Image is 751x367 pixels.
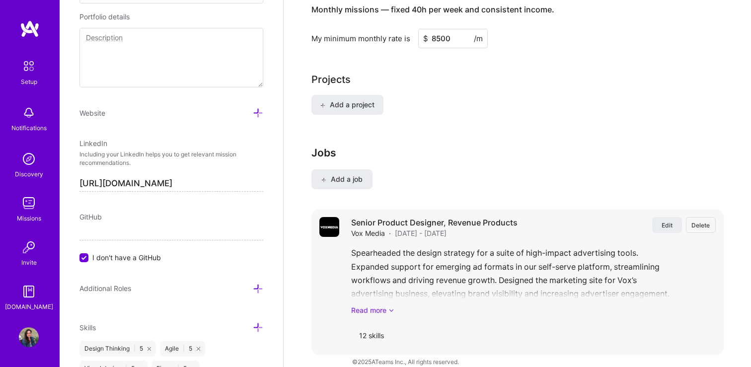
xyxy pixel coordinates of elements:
[311,33,410,44] div: My minimum monthly rate is
[19,149,39,169] img: discovery
[21,76,37,87] div: Setup
[320,103,325,108] i: icon PlusBlack
[321,174,363,184] span: Add a job
[351,228,385,238] span: Vox Media
[183,345,185,353] span: |
[19,237,39,257] img: Invite
[691,221,710,229] span: Delete
[418,29,488,48] input: XXX
[311,5,554,14] h4: Monthly missions — fixed 40h per week and consistent income.
[388,305,394,315] i: icon ArrowDownSecondaryDark
[395,228,447,238] span: [DATE] - [DATE]
[5,301,53,312] div: [DOMAIN_NAME]
[15,169,43,179] div: Discovery
[423,33,428,44] span: $
[319,217,339,237] img: Company logo
[20,20,40,38] img: logo
[79,11,263,22] div: Portfolio details
[79,150,263,167] p: Including your LinkedIn helps you to get relevant mission recommendations.
[11,123,47,133] div: Notifications
[351,323,392,347] div: 12 skills
[311,147,724,159] h3: Jobs
[389,228,391,238] span: ·
[19,103,39,123] img: bell
[92,252,161,263] span: I don't have a GitHub
[79,341,156,357] div: Design Thinking 5
[148,347,151,351] i: icon Close
[662,221,673,229] span: Edit
[79,109,105,117] span: Website
[351,305,716,315] a: Read more
[19,327,39,347] img: User Avatar
[134,345,136,353] span: |
[79,139,107,147] span: LinkedIn
[351,217,518,228] h4: Senior Product Designer, Revenue Products
[21,257,37,268] div: Invite
[474,33,483,44] span: /m
[321,177,327,183] i: icon PlusBlack
[79,323,96,332] span: Skills
[19,193,39,213] img: teamwork
[320,100,374,110] span: Add a project
[311,72,351,87] div: Projects
[79,213,102,221] span: GitHub
[79,284,131,293] span: Additional Roles
[19,282,39,301] img: guide book
[17,213,41,223] div: Missions
[160,341,205,357] div: Agile 5
[18,56,39,76] img: setup
[197,347,200,351] i: icon Close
